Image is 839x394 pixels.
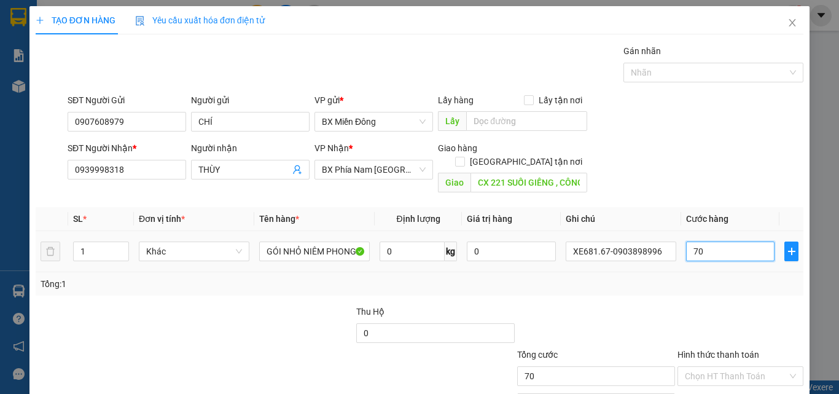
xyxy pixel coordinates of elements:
[438,95,474,105] span: Lấy hàng
[6,6,178,30] li: Cúc Tùng
[356,307,384,317] span: Thu Hộ
[36,15,115,25] span: TẠO ĐƠN HÀNG
[135,16,145,26] img: icon
[534,93,587,107] span: Lấy tận nơi
[314,143,349,153] span: VP Nhận
[623,46,661,56] label: Gán nhãn
[191,141,310,155] div: Người nhận
[146,242,242,261] span: Khác
[68,93,186,107] div: SĐT Người Gửi
[191,93,310,107] div: Người gửi
[566,242,676,261] input: Ghi Chú
[465,155,587,168] span: [GEOGRAPHIC_DATA] tận nơi
[467,214,512,224] span: Giá trị hàng
[438,173,470,192] span: Giao
[445,242,457,261] span: kg
[68,141,186,155] div: SĐT Người Nhận
[438,143,477,153] span: Giao hàng
[785,246,798,256] span: plus
[686,214,728,224] span: Cước hàng
[438,111,466,131] span: Lấy
[259,242,370,261] input: VD: Bàn, Ghế
[322,112,426,131] span: BX Miền Đông
[139,214,185,224] span: Đơn vị tính
[322,160,426,179] span: BX Phía Nam Nha Trang
[467,242,555,261] input: 0
[784,242,798,261] button: plus
[85,52,163,93] li: VP BX Phía Nam [GEOGRAPHIC_DATA]
[36,16,44,25] span: plus
[73,214,83,224] span: SL
[561,207,681,231] th: Ghi chú
[314,93,433,107] div: VP gửi
[6,68,15,77] span: environment
[775,6,810,41] button: Close
[41,277,325,291] div: Tổng: 1
[787,18,797,28] span: close
[6,68,64,91] b: 339 Đinh Bộ Lĩnh, P26
[259,214,299,224] span: Tên hàng
[135,15,265,25] span: Yêu cầu xuất hóa đơn điện tử
[292,165,302,175] span: user-add
[517,350,558,360] span: Tổng cước
[6,52,85,66] li: VP BX Miền Đông
[466,111,587,131] input: Dọc đường
[396,214,440,224] span: Định lượng
[677,350,759,360] label: Hình thức thanh toán
[41,242,60,261] button: delete
[470,173,587,192] input: Dọc đường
